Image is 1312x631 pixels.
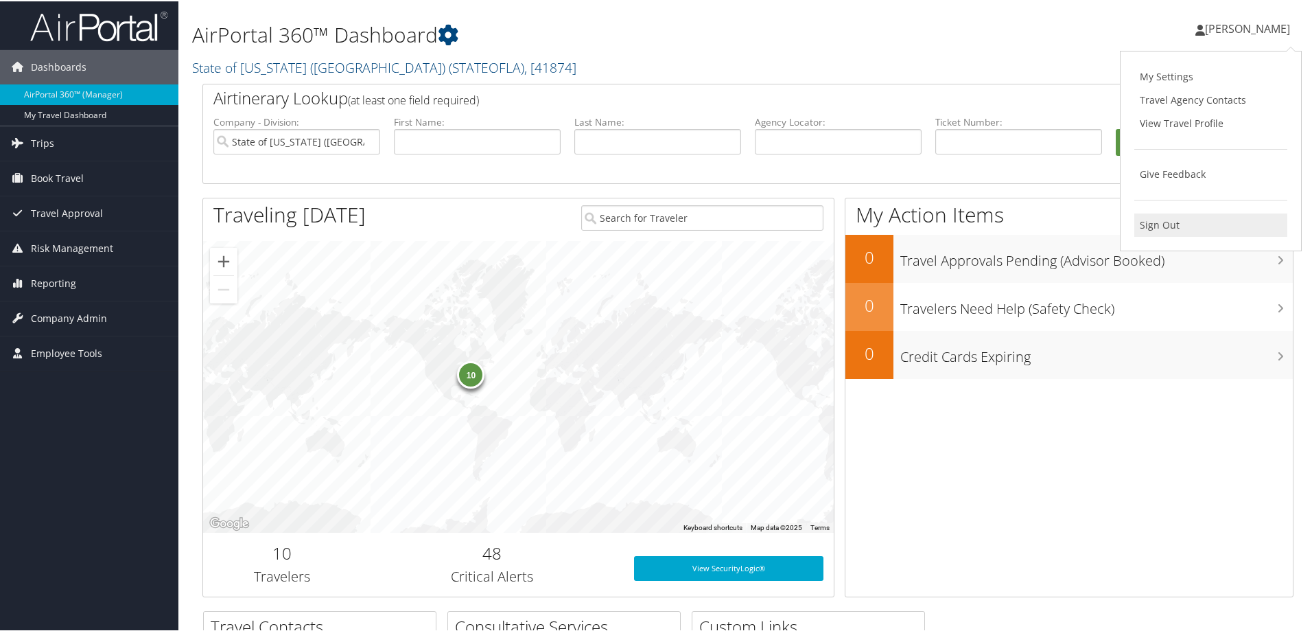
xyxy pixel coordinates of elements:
[30,9,167,41] img: airportal-logo.png
[845,341,893,364] h2: 0
[845,199,1293,228] h1: My Action Items
[31,160,84,194] span: Book Travel
[31,335,102,369] span: Employee Tools
[900,243,1293,269] h3: Travel Approvals Pending (Advisor Booked)
[31,230,113,264] span: Risk Management
[845,292,893,316] h2: 0
[574,114,741,128] label: Last Name:
[755,114,922,128] label: Agency Locator:
[683,522,742,531] button: Keyboard shortcuts
[31,125,54,159] span: Trips
[1134,212,1287,236] a: Sign Out
[213,566,351,585] h3: Travelers
[31,265,76,299] span: Reporting
[845,330,1293,378] a: 0Credit Cards Expiring
[1195,7,1304,48] a: [PERSON_NAME]
[371,566,613,585] h3: Critical Alerts
[581,204,823,229] input: Search for Traveler
[394,114,561,128] label: First Name:
[634,555,823,580] a: View SecurityLogic®
[449,57,524,76] span: ( STATEOFLA )
[900,291,1293,317] h3: Travelers Need Help (Safety Check)
[1116,128,1282,155] button: Search
[31,195,103,229] span: Travel Approval
[213,199,366,228] h1: Traveling [DATE]
[348,91,479,106] span: (at least one field required)
[210,275,237,302] button: Zoom out
[845,282,1293,330] a: 0Travelers Need Help (Safety Check)
[845,244,893,268] h2: 0
[31,300,107,334] span: Company Admin
[1134,111,1287,134] a: View Travel Profile
[31,49,86,83] span: Dashboards
[751,523,802,530] span: Map data ©2025
[213,114,380,128] label: Company - Division:
[1134,64,1287,87] a: My Settings
[371,540,613,564] h2: 48
[207,514,252,531] a: Open this area in Google Maps (opens a new window)
[457,360,484,387] div: 10
[210,246,237,274] button: Zoom in
[935,114,1102,128] label: Ticket Number:
[900,339,1293,365] h3: Credit Cards Expiring
[213,85,1192,108] h2: Airtinerary Lookup
[207,514,252,531] img: Google
[213,540,351,564] h2: 10
[845,233,1293,282] a: 0Travel Approvals Pending (Advisor Booked)
[1134,161,1287,185] a: Give Feedback
[192,19,933,48] h1: AirPortal 360™ Dashboard
[1134,87,1287,111] a: Travel Agency Contacts
[810,523,830,530] a: Terms (opens in new tab)
[1205,20,1290,35] span: [PERSON_NAME]
[524,57,576,76] span: , [ 41874 ]
[192,57,576,76] a: State of [US_STATE] ([GEOGRAPHIC_DATA])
